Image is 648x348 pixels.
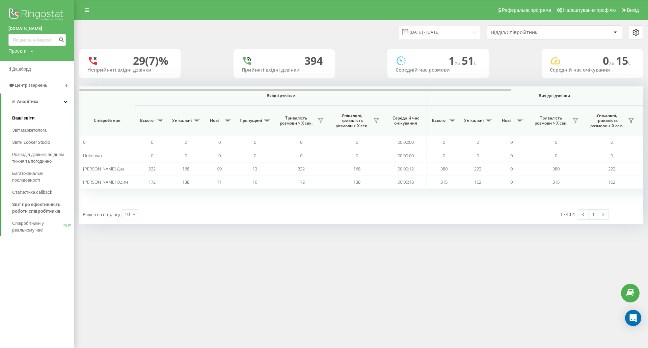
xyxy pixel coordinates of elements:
span: Розподіл дзвінків по дням тижня та погодинно [12,151,71,165]
span: 0 [151,153,153,159]
span: 172 [298,179,305,185]
span: хв [455,59,462,66]
span: Статистика callback [12,189,52,196]
span: 0 [254,139,256,145]
span: 380 [552,166,560,172]
span: Аналiтика [17,99,38,104]
span: 315 [552,179,560,185]
input: Пошук за номером [8,34,66,46]
a: Багатоканальні послідовності [12,167,74,186]
span: Унікальні [464,118,484,123]
span: Реферальна програма [502,7,551,13]
span: 51 [462,53,477,68]
span: 0 [356,153,358,159]
a: Аналiтика [1,93,74,110]
span: 0 [300,139,302,145]
span: [PERSON_NAME] Один [83,179,128,185]
span: 0 [185,139,187,145]
div: Неприйняті вхідні дзвінки [87,67,172,73]
a: Звіт маркетолога [12,124,74,136]
td: 00:00:00 [385,136,427,149]
span: 0 [218,153,221,159]
div: Прийняті вхідні дзвінки [242,67,327,73]
span: 0 [510,166,513,172]
a: Звіт про ефективність роботи співробітників [12,198,74,217]
span: 168 [182,166,189,172]
span: 0 [555,139,557,145]
div: 1 - 4 з 4 [560,211,575,217]
span: 223 [474,166,481,172]
span: Ваші звіти [12,115,35,122]
div: Відділ/Співробітник [491,30,572,35]
span: 380 [440,166,448,172]
span: 1 [449,53,462,68]
span: 0 [477,139,479,145]
span: Налаштування профілю [563,7,616,13]
span: 0 [477,153,479,159]
span: 168 [353,166,360,172]
span: 99 [217,166,222,172]
div: 29 (7)% [133,54,168,67]
a: Звіти Looker Studio [12,136,74,149]
span: 222 [298,166,305,172]
span: Вихід [627,7,639,13]
span: 0 [510,139,513,145]
span: c [628,59,631,66]
a: Співробітники у реальному часіNEW [12,217,74,236]
a: Статистика callback [12,186,74,198]
span: 0 [218,139,221,145]
span: Центр звернень [15,83,47,88]
img: Ringostat logo [8,7,66,24]
span: 0 [83,139,85,145]
span: Всього [138,118,155,123]
span: 162 [608,179,615,185]
td: 00:00:00 [385,149,427,162]
span: 0 [356,139,358,145]
span: Унікальні, тривалість розмови > Х сек. [587,113,626,129]
span: 16 [252,179,257,185]
div: Проекти [8,48,27,54]
span: Нові [498,118,515,123]
span: 13 [252,166,257,172]
span: Unknown [83,153,102,159]
div: 10 [125,211,130,218]
span: Звіт маркетолога [12,127,47,134]
span: Рядків на сторінці [83,211,120,217]
span: 0 [443,153,445,159]
span: Дашборд [12,66,31,72]
span: 0 [611,139,613,145]
span: Багатоканальні послідовності [12,170,71,184]
span: хв [609,59,616,66]
span: 0 [510,153,513,159]
td: 00:00:12 [385,162,427,176]
span: Нові [206,118,223,123]
span: 138 [353,179,360,185]
a: [DOMAIN_NAME] [8,25,66,32]
div: Open Intercom Messenger [625,310,641,326]
a: Розподіл дзвінків по дням тижня та погодинно [12,149,74,167]
span: 71 [217,179,222,185]
span: 0 [254,153,256,159]
span: Вхідні дзвінки [153,93,409,99]
span: [PERSON_NAME] Два [83,166,124,172]
span: 315 [440,179,448,185]
span: Середній час очікування [390,115,422,126]
span: 15 [616,53,631,68]
span: 222 [148,166,156,172]
span: 138 [182,179,189,185]
span: 0 [510,179,513,185]
span: Всього [430,118,447,123]
div: Середній час розмови [396,67,481,73]
span: 172 [148,179,156,185]
span: 162 [474,179,481,185]
span: 0 [603,53,616,68]
span: Унікальні [172,118,192,123]
span: Пропущені [240,118,262,123]
span: 0 [443,139,445,145]
span: 0 [300,153,302,159]
span: 0 [555,153,557,159]
span: Тривалість розмови > Х сек. [532,115,570,126]
span: c [474,59,477,66]
span: 0 [185,153,187,159]
span: Співробітники у реальному часі [12,220,63,234]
